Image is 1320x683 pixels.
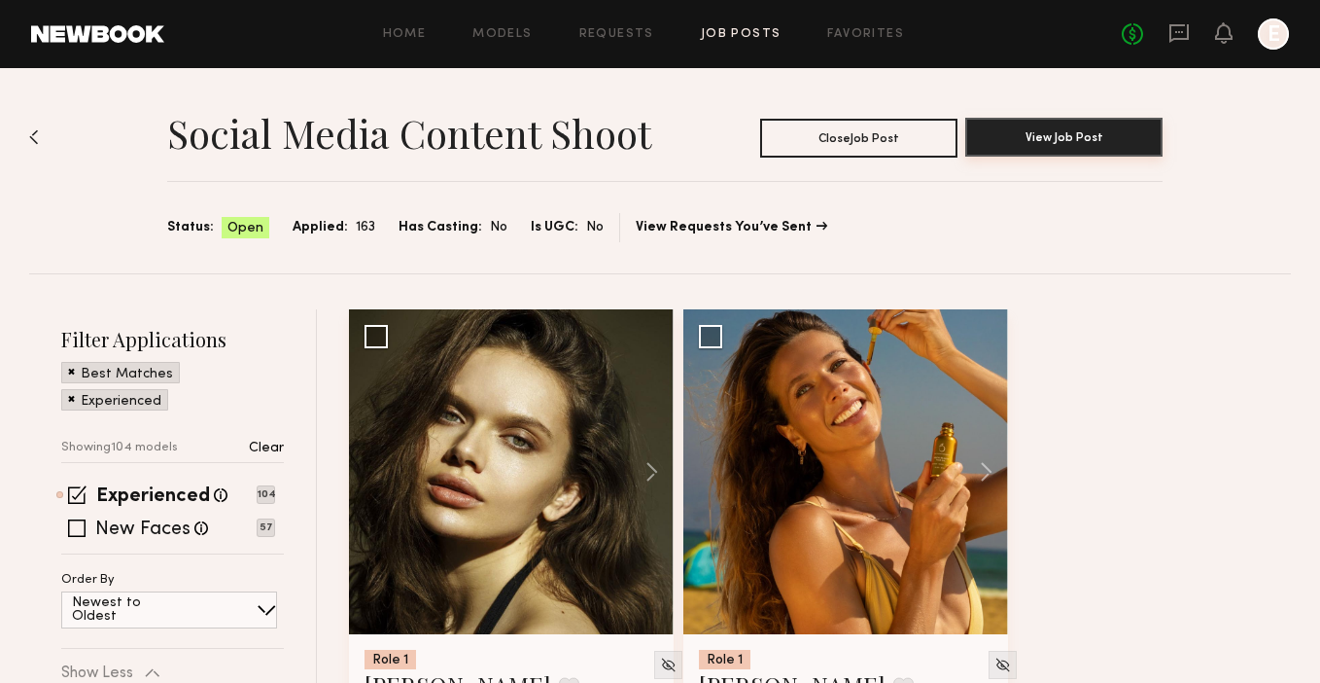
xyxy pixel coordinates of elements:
[167,217,214,238] span: Status:
[586,217,604,238] span: No
[167,109,651,158] h1: Social Media Content Shoot
[365,650,416,669] div: Role 1
[72,596,188,624] p: Newest to Oldest
[660,657,677,673] img: Unhide Model
[61,442,178,454] p: Showing 104 models
[383,28,427,41] a: Home
[699,650,750,669] div: Role 1
[227,219,263,238] span: Open
[257,519,275,537] p: 57
[472,28,532,41] a: Models
[81,395,161,409] p: Experienced
[257,485,275,504] p: 104
[249,442,284,455] p: Clear
[29,129,39,145] img: Back to previous page
[95,521,191,540] label: New Faces
[61,574,115,587] p: Order By
[965,119,1163,158] a: View Job Post
[636,221,827,234] a: View Requests You’ve Sent
[61,326,284,352] h2: Filter Applications
[293,217,348,238] span: Applied:
[760,119,957,158] button: CloseJob Post
[579,28,654,41] a: Requests
[490,217,507,238] span: No
[81,368,173,381] p: Best Matches
[701,28,782,41] a: Job Posts
[61,665,133,681] p: Show Less
[531,217,578,238] span: Is UGC:
[1258,18,1289,50] a: E
[965,118,1163,157] button: View Job Post
[827,28,904,41] a: Favorites
[356,217,375,238] span: 163
[994,657,1011,673] img: Unhide Model
[96,487,210,507] label: Experienced
[399,217,482,238] span: Has Casting:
